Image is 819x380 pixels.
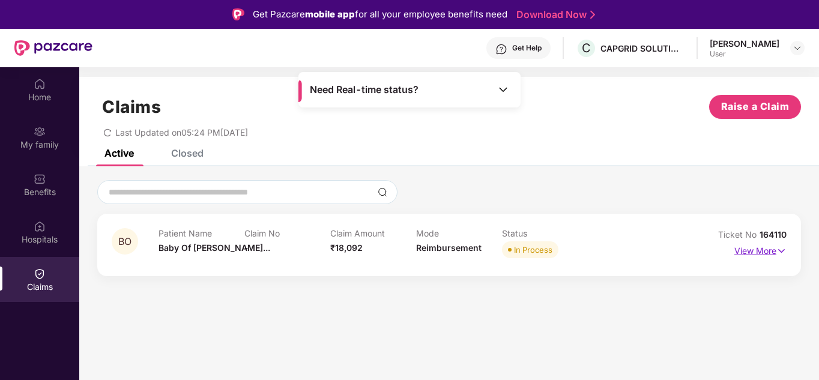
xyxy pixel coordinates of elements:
img: svg+xml;base64,PHN2ZyBpZD0iSG9zcGl0YWxzIiB4bWxucz0iaHR0cDovL3d3dy53My5vcmcvMjAwMC9zdmciIHdpZHRoPS... [34,220,46,232]
div: Get Help [512,43,542,53]
img: svg+xml;base64,PHN2ZyBpZD0iRHJvcGRvd24tMzJ4MzIiIHhtbG5zPSJodHRwOi8vd3d3LnczLm9yZy8yMDAwL3N2ZyIgd2... [793,43,802,53]
img: svg+xml;base64,PHN2ZyBpZD0iQmVuZWZpdHMiIHhtbG5zPSJodHRwOi8vd3d3LnczLm9yZy8yMDAwL3N2ZyIgd2lkdGg9Ij... [34,173,46,185]
img: svg+xml;base64,PHN2ZyBpZD0iU2VhcmNoLTMyeDMyIiB4bWxucz0iaHR0cDovL3d3dy53My5vcmcvMjAwMC9zdmciIHdpZH... [378,187,387,197]
img: svg+xml;base64,PHN2ZyBpZD0iSG9tZSIgeG1sbnM9Imh0dHA6Ly93d3cudzMub3JnLzIwMDAvc3ZnIiB3aWR0aD0iMjAiIG... [34,78,46,90]
span: Raise a Claim [721,99,790,114]
div: CAPGRID SOLUTIONS PRIVATE LIMITED [600,43,685,54]
p: Mode [416,228,502,238]
span: BO [118,237,131,247]
span: - [244,243,249,253]
button: Raise a Claim [709,95,801,119]
div: In Process [514,244,552,256]
div: [PERSON_NAME] [710,38,779,49]
p: Status [502,228,588,238]
img: Toggle Icon [497,83,509,95]
p: Claim Amount [330,228,416,238]
img: svg+xml;base64,PHN2ZyB3aWR0aD0iMjAiIGhlaWdodD0iMjAiIHZpZXdCb3g9IjAgMCAyMCAyMCIgZmlsbD0ibm9uZSIgeG... [34,125,46,137]
img: Stroke [590,8,595,21]
img: New Pazcare Logo [14,40,92,56]
span: Need Real-time status? [310,83,419,96]
a: Download Now [516,8,591,21]
span: Ticket No [718,229,760,240]
span: C [582,41,591,55]
span: Reimbursement [416,243,482,253]
div: Active [104,147,134,159]
p: Claim No [244,228,330,238]
img: svg+xml;base64,PHN2ZyBpZD0iSGVscC0zMngzMiIgeG1sbnM9Imh0dHA6Ly93d3cudzMub3JnLzIwMDAvc3ZnIiB3aWR0aD... [495,43,507,55]
div: Get Pazcare for all your employee benefits need [253,7,507,22]
img: svg+xml;base64,PHN2ZyBpZD0iQ2xhaW0iIHhtbG5zPSJodHRwOi8vd3d3LnczLm9yZy8yMDAwL3N2ZyIgd2lkdGg9IjIwIi... [34,268,46,280]
p: View More [734,241,787,258]
img: Logo [232,8,244,20]
div: Closed [171,147,204,159]
span: 164110 [760,229,787,240]
h1: Claims [102,97,161,117]
span: redo [103,127,112,137]
strong: mobile app [305,8,355,20]
span: Last Updated on 05:24 PM[DATE] [115,127,248,137]
p: Patient Name [159,228,244,238]
span: Baby Of [PERSON_NAME]... [159,243,270,253]
div: User [710,49,779,59]
img: svg+xml;base64,PHN2ZyB4bWxucz0iaHR0cDovL3d3dy53My5vcmcvMjAwMC9zdmciIHdpZHRoPSIxNyIgaGVpZ2h0PSIxNy... [776,244,787,258]
span: ₹18,092 [330,243,363,253]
